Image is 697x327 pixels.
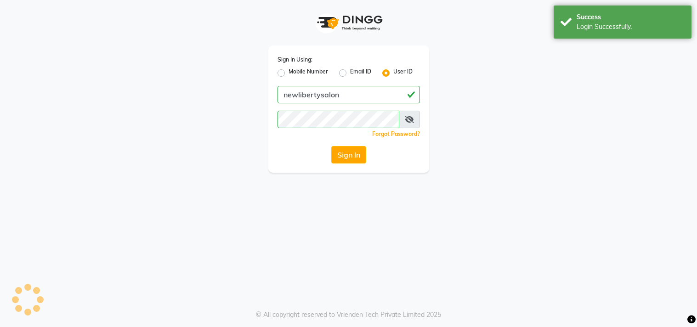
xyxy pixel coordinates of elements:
label: Mobile Number [289,68,328,79]
div: Success [577,12,685,22]
div: Login Successfully. [577,22,685,32]
label: Sign In Using: [278,56,312,64]
input: Username [278,86,420,103]
input: Username [278,111,399,128]
img: logo1.svg [312,9,385,36]
button: Sign In [331,146,366,163]
label: Email ID [350,68,371,79]
label: User ID [393,68,413,79]
a: Forgot Password? [372,130,420,137]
